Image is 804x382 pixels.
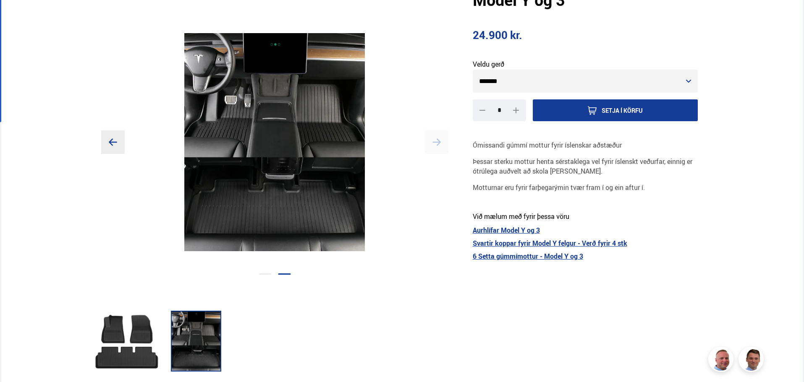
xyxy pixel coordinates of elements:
p: Ómissandi gúmmí mottur fyrir íslenskar aðstæður [473,140,698,150]
p: Við mælum með fyrir þessa vöru [473,212,698,221]
p: Motturnar eru fyrir farþegarýmin tvær fram í og ein aftur í. [473,183,698,192]
button: Setja í körfu [533,99,698,121]
a: Aurhlífar Model Y og 3 [473,226,698,234]
a: 6 Setta gúmmímottur - Model Y og 3 [473,252,698,260]
button: Open LiveChat chat widget [7,3,32,29]
span: 24.900 kr. [473,27,522,42]
img: FbJEzSuNWCJXmdc-.webp [740,348,765,373]
span: Veldu gerð [473,60,698,68]
span: Go to slide 1 [259,273,271,275]
img: product-image-1 [112,33,437,251]
p: Þessar sterku mottur henta sérstaklega vel fyrir íslenskt veðurfar, einnig er ótrúlega auðvelt að... [473,157,698,176]
a: Svartir koppar fyrir Model Y felgur - Verð fyrir 4 stk [473,239,698,247]
span: Go to slide 2 [278,273,291,275]
img: siFngHWaQ9KaOqBr.png [710,348,735,373]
